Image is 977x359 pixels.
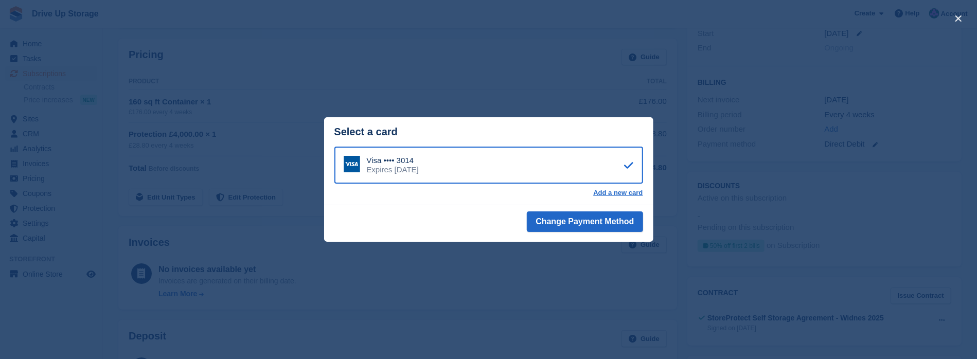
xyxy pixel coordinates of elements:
[334,126,643,138] div: Select a card
[593,189,643,197] a: Add a new card
[367,156,419,165] div: Visa •••• 3014
[950,10,967,27] button: close
[527,211,643,232] button: Change Payment Method
[367,165,419,174] div: Expires [DATE]
[344,156,360,172] img: Visa Logo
